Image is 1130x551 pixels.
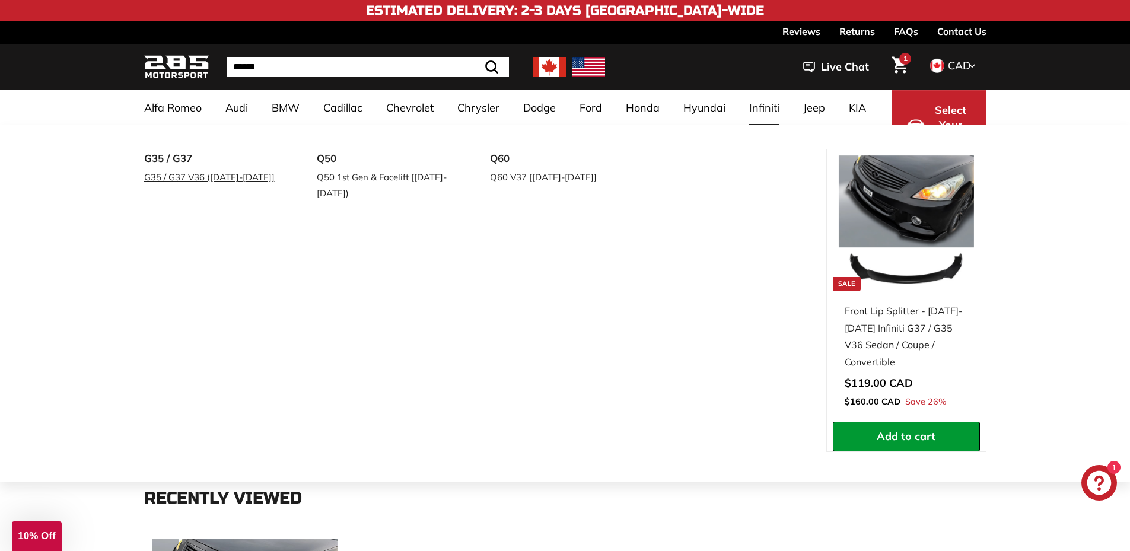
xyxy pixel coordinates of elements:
[12,521,62,551] div: 10% Off
[311,90,374,125] a: Cadillac
[445,90,511,125] a: Chrysler
[845,302,968,371] div: Front Lip Splitter - [DATE]-[DATE] Infiniti G37 / G35 V36 Sedan / Coupe / Convertible
[260,90,311,125] a: BMW
[845,396,900,407] span: $160.00 CAD
[884,47,915,87] a: Cart
[671,90,737,125] a: Hyundai
[144,168,284,186] a: G35 / G37 V36 ([DATE]-[DATE]]
[18,530,55,542] span: 10% Off
[374,90,445,125] a: Chevrolet
[227,57,509,77] input: Search
[791,90,837,125] a: Jeep
[845,376,913,390] span: $119.00 CAD
[490,149,630,168] a: Q60
[905,394,946,410] span: Save 26%
[903,54,908,63] span: 1
[833,422,980,451] button: Add to cart
[833,277,861,291] div: Sale
[788,52,884,82] button: Live Chat
[490,168,630,186] a: Q60 V37 [[DATE]-[DATE]]
[1078,465,1121,504] inbox-online-store-chat: Shopify online store chat
[614,90,671,125] a: Honda
[877,429,935,443] span: Add to cart
[948,59,970,72] span: CAD
[937,21,986,42] a: Contact Us
[144,489,986,508] div: Recently viewed
[366,4,764,18] h4: Estimated Delivery: 2-3 Days [GEOGRAPHIC_DATA]-Wide
[837,90,878,125] a: KIA
[568,90,614,125] a: Ford
[839,21,875,42] a: Returns
[317,168,457,202] a: Q50 1st Gen & Facelift [[DATE]-[DATE])
[317,149,457,168] a: Q50
[511,90,568,125] a: Dodge
[144,149,284,168] a: G35 / G37
[132,90,214,125] a: Alfa Romeo
[833,149,980,422] a: Sale Front Lip Splitter - [DATE]-[DATE] Infiniti G37 / G35 V36 Sedan / Coupe / Convertible Save 26%
[144,53,209,81] img: Logo_285_Motorsport_areodynamics_components
[894,21,918,42] a: FAQs
[782,21,820,42] a: Reviews
[737,90,791,125] a: Infiniti
[821,59,869,75] span: Live Chat
[931,103,971,148] span: Select Your Vehicle
[214,90,260,125] a: Audi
